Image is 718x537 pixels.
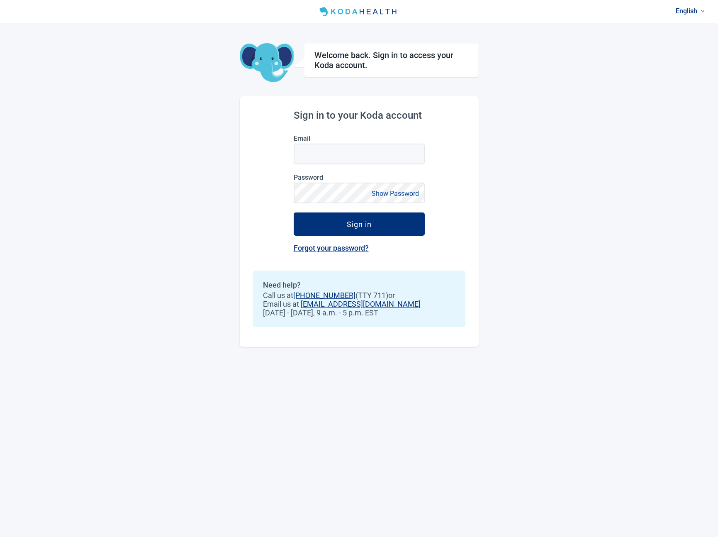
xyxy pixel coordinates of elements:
[240,23,479,347] main: Main content
[263,300,455,308] span: Email us at
[294,110,425,121] h2: Sign in to your Koda account
[314,50,468,70] h1: Welcome back. Sign in to access your Koda account.
[369,188,421,199] button: Show Password
[316,5,402,18] img: Koda Health
[293,291,355,300] a: [PHONE_NUMBER]
[263,308,455,317] span: [DATE] - [DATE], 9 a.m. - 5 p.m. EST
[294,134,425,142] label: Email
[347,220,372,228] div: Sign in
[263,281,455,289] h2: Need help?
[240,43,294,83] img: Koda Elephant
[263,291,455,300] span: Call us at (TTY 711) or
[301,300,421,308] a: [EMAIL_ADDRESS][DOMAIN_NAME]
[294,244,369,252] a: Forgot your password?
[672,4,708,18] a: Current language: English
[701,9,705,13] span: down
[294,212,425,236] button: Sign in
[294,173,425,181] label: Password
